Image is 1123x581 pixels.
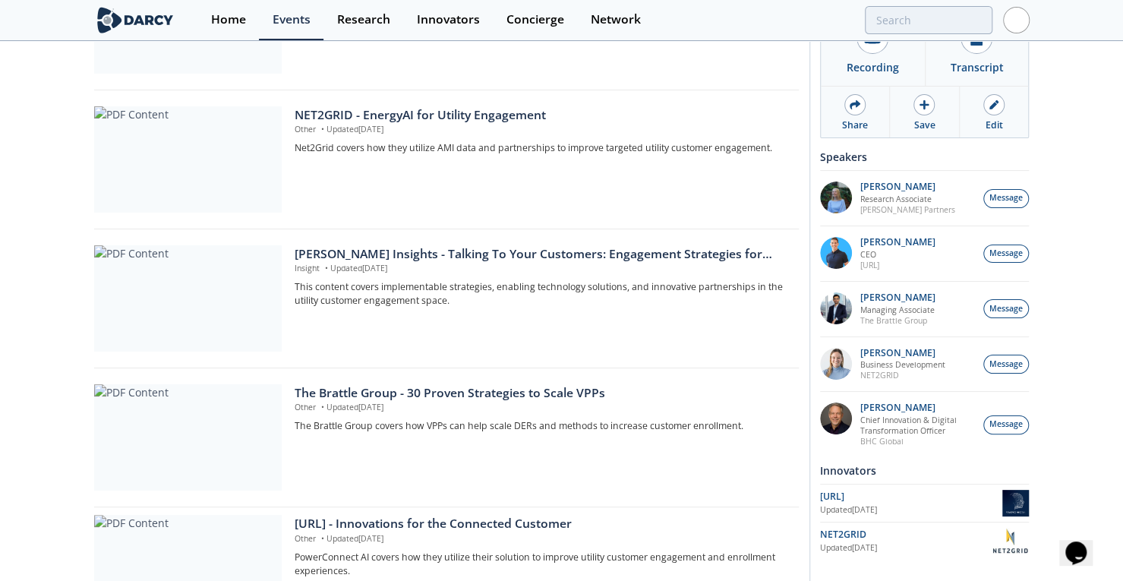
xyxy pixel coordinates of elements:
p: CEO [860,249,935,260]
span: • [318,533,326,544]
div: Share [842,118,868,132]
div: Home [211,14,246,26]
p: Business Development [860,359,945,370]
img: Profile [1003,7,1030,33]
div: Recording [847,59,899,75]
a: Recording [821,6,925,86]
p: Chief Innovation & Digital Transformation Officer [860,415,976,436]
p: Research Associate [860,194,955,204]
img: POWERCONNECT.AI [1002,490,1029,516]
p: [PERSON_NAME] Partners [860,204,955,215]
input: Advanced Search [865,6,992,34]
img: logo-wide.svg [94,7,177,33]
p: Net2Grid covers how they utilize AMI data and partnerships to improve targeted utility customer e... [295,141,787,155]
p: [PERSON_NAME] [860,182,955,192]
img: NET2GRID [991,528,1029,554]
p: NET2GRID [860,370,945,380]
div: Innovators [417,14,480,26]
span: • [322,263,330,273]
a: NET2GRID Updated[DATE] NET2GRID [820,528,1029,554]
div: Transcript [950,59,1003,75]
p: [PERSON_NAME] [860,237,935,248]
p: Other Updated [DATE] [295,533,787,545]
div: Events [273,14,311,26]
div: Updated [DATE] [820,504,1002,516]
span: • [318,124,326,134]
p: The Brattle Group covers how VPPs can help scale DERs and methods to increase customer enrollment. [295,419,787,433]
div: Speakers [820,144,1029,170]
div: Network [591,14,641,26]
div: Innovators [820,457,1029,484]
div: Save [913,118,935,132]
span: Message [989,192,1023,204]
p: This content covers implementable strategies, enabling technology solutions, and innovative partn... [295,280,787,308]
p: [PERSON_NAME] [860,403,976,413]
p: Managing Associate [860,305,935,315]
span: Message [989,418,1023,431]
button: Message [983,245,1029,264]
iframe: chat widget [1059,520,1108,566]
img: cd884ba0-b05e-413f-b576-e87a31efdc55 [820,403,852,434]
button: Message [983,189,1029,208]
div: Concierge [506,14,564,26]
p: [URL] [860,260,935,270]
div: [PERSON_NAME] Insights - Talking To Your Customers: Engagement Strategies for Utilities [295,245,787,264]
div: [URL] - Innovations for the Connected Customer [295,515,787,533]
div: The Brattle Group - 30 Proven Strategies to Scale VPPs [295,384,787,403]
button: Message [983,299,1029,318]
p: [PERSON_NAME] [860,292,935,303]
p: Insight Updated [DATE] [295,263,787,275]
a: Transcript [925,6,1029,86]
a: [URL] Updated[DATE] POWERCONNECT.AI [820,490,1029,516]
div: [URL] [820,490,1002,504]
p: The Brattle Group [860,315,935,326]
p: BHC Global [860,436,976,447]
img: 8nc8IWNxTTajwnz6EI9K [820,348,852,380]
a: PDF Content The Brattle Group - 30 Proven Strategies to Scale VPPs Other •Updated[DATE] The Bratt... [94,384,799,491]
div: Updated [DATE] [820,542,991,554]
button: Message [983,355,1029,374]
div: Research [337,14,390,26]
img: 48b9ed74-1113-426d-8bd2-6cc133422703 [820,182,852,213]
span: Message [989,358,1023,371]
p: Other Updated [DATE] [295,402,787,414]
span: • [318,402,326,412]
a: PDF Content [PERSON_NAME] Insights - Talking To Your Customers: Engagement Strategies for Utiliti... [94,245,799,352]
p: PowerConnect AI covers how they utilize their solution to improve utility customer engagement and... [295,551,787,579]
a: PDF Content NET2GRID - EnergyAI for Utility Engagement Other •Updated[DATE] Net2Grid covers how t... [94,106,799,213]
img: dfc920d1-42f7-40b6-8633-bec6bb22c81a [820,237,852,269]
div: NET2GRID - EnergyAI for Utility Engagement [295,106,787,125]
a: Edit [960,87,1028,137]
span: Message [989,303,1023,315]
div: NET2GRID [820,528,991,542]
p: Other Updated [DATE] [295,124,787,136]
button: Message [983,415,1029,434]
p: [PERSON_NAME] [860,348,945,358]
div: Edit [985,118,1002,132]
img: 781a77fd-97c1-4638-8676-fd926472e219 [820,292,852,324]
span: Message [989,248,1023,260]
